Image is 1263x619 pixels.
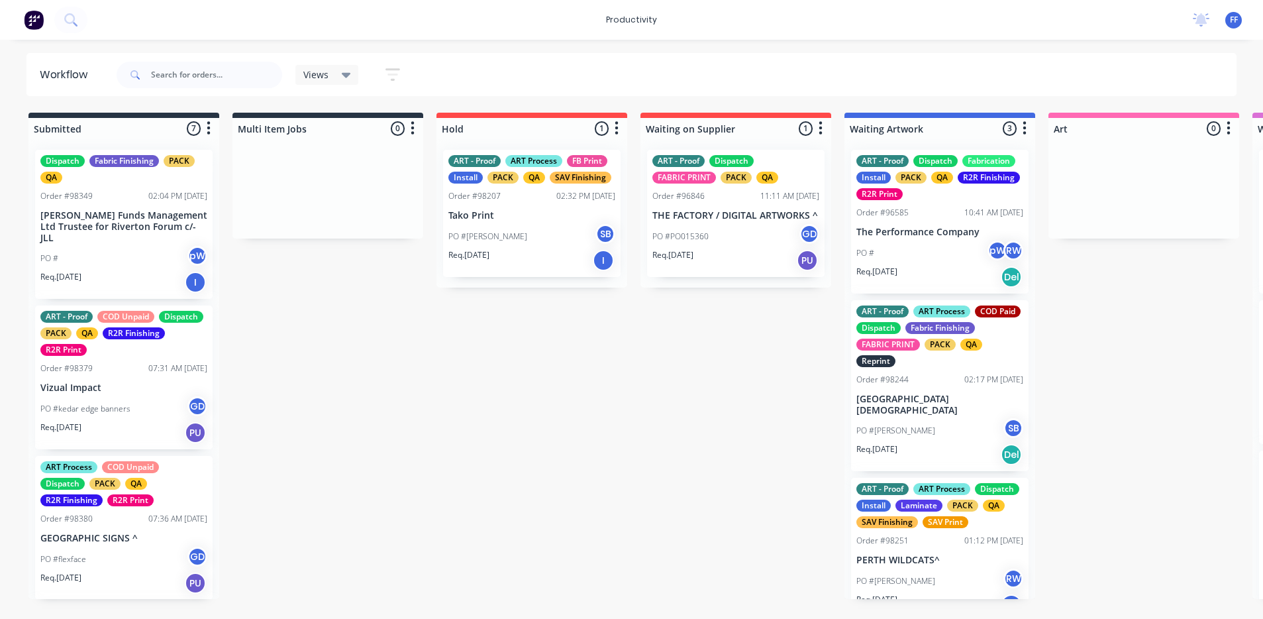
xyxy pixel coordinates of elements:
div: 01:12 PM [DATE] [964,535,1023,547]
div: QA [931,172,953,184]
div: PACK [895,172,927,184]
div: Del [1001,444,1022,465]
div: Order #98207 [448,190,501,202]
p: Tako Print [448,210,615,221]
div: pW [987,241,1007,260]
div: Dispatch [709,155,754,167]
div: R2R Print [856,188,903,200]
div: QA [983,500,1005,512]
div: ART - Proof [448,155,501,167]
div: GD [799,224,819,244]
div: ART - Proof [652,155,705,167]
div: 02:32 PM [DATE] [556,190,615,202]
div: 02:04 PM [DATE] [148,190,207,202]
div: R2R Finishing [40,494,103,506]
input: Search for orders... [151,62,282,88]
div: SB [1003,418,1023,438]
div: SB [595,224,615,244]
p: PO # [40,253,58,264]
div: Fabric Finishing [905,322,975,334]
span: Views [303,68,328,82]
div: PACK [947,500,978,512]
div: QA [40,172,62,184]
div: Dispatch [159,311,203,323]
div: R2R Finishing [958,172,1020,184]
div: SAV Finishing [856,516,918,528]
div: ART - ProofART ProcessCOD PaidDispatchFabric FinishingFABRIC PRINTPACKQAReprintOrder #9824402:17 ... [851,300,1029,472]
div: QA [523,172,545,184]
div: 07:31 AM [DATE] [148,363,207,374]
div: RW [1003,241,1023,260]
div: I [185,272,206,293]
p: PO #[PERSON_NAME] [448,231,527,243]
p: [GEOGRAPHIC_DATA][DEMOGRAPHIC_DATA] [856,394,1023,416]
p: Req. [DATE] [40,572,81,584]
div: Install [448,172,483,184]
div: Dispatch [40,155,85,167]
div: Reprint [856,355,895,367]
div: 02:17 PM [DATE] [964,374,1023,386]
p: Req. [DATE] [40,422,81,433]
p: Req. [DATE] [652,249,693,261]
div: ART Process [40,461,97,473]
div: Dispatch [40,478,85,490]
div: 11:11 AM [DATE] [760,190,819,202]
div: QA [125,478,147,490]
div: PACK [487,172,519,184]
span: FF [1230,14,1238,26]
p: Req. [DATE] [856,594,897,606]
div: Fabric Finishing [89,155,159,167]
div: QA [960,339,982,351]
div: Order #98380 [40,513,93,525]
div: FABRIC PRINT [652,172,716,184]
div: R2R Print [40,344,87,356]
div: Install [856,172,891,184]
div: 07:36 AM [DATE] [148,513,207,525]
div: ART - Proof [856,155,909,167]
div: Dispatch [856,322,901,334]
img: Factory [24,10,44,30]
div: R2R Print [107,494,154,506]
div: QA [756,172,778,184]
div: 10:41 AM [DATE] [964,207,1023,219]
div: Workflow [40,67,94,83]
div: GD [187,547,207,567]
div: Order #96846 [652,190,705,202]
div: PACK [925,339,956,351]
div: SAV Print [923,516,968,528]
p: THE FACTORY / DIGITAL ARTWORKS ^ [652,210,819,221]
div: ART - Proof [856,306,909,317]
div: ART - ProofDispatchFABRIC PRINTPACKQAOrder #9684611:11 AM [DATE]THE FACTORY / DIGITAL ARTWORKS ^P... [647,150,825,277]
div: FABRIC PRINT [856,339,920,351]
p: PO #kedar edge banners [40,403,130,415]
div: SAV Finishing [550,172,611,184]
div: PU [797,250,818,271]
div: Order #98244 [856,374,909,386]
div: PACK [721,172,752,184]
div: Dispatch [975,483,1019,495]
div: productivity [599,10,664,30]
p: [PERSON_NAME] Funds Management Ltd Trustee for Riverton Forum c/- JLL [40,210,207,243]
p: The Performance Company [856,227,1023,238]
div: GD [187,396,207,416]
p: PERTH WILDCATS^ [856,555,1023,566]
div: ART - Proof [856,483,909,495]
div: I [1001,594,1022,616]
p: PO #PO015360 [652,231,709,243]
p: PO #flexface [40,553,86,565]
p: Vizual Impact [40,382,207,394]
div: COD Unpaid [97,311,154,323]
div: ART Process [913,306,970,317]
div: ART - ProofDispatchFabricationInstallPACKQAR2R FinishingR2R PrintOrder #9658510:41 AM [DATE]The P... [851,150,1029,294]
div: PACK [89,478,121,490]
div: ART - ProofCOD UnpaidDispatchPACKQAR2R FinishingR2R PrintOrder #9837907:31 AM [DATE]Vizual Impact... [35,306,213,449]
div: ART ProcessCOD UnpaidDispatchPACKQAR2R FinishingR2R PrintOrder #9838007:36 AM [DATE]GEOGRAPHIC SI... [35,456,213,600]
div: COD Unpaid [102,461,159,473]
div: Order #96585 [856,207,909,219]
div: ART Process [913,483,970,495]
div: ART - ProofART ProcessFB PrintInstallPACKQASAV FinishingOrder #9820702:32 PM [DATE]Tako PrintPO #... [443,150,621,277]
div: PACK [164,155,195,167]
div: QA [76,327,98,339]
div: COD Paid [975,306,1021,317]
div: Laminate [895,500,942,512]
